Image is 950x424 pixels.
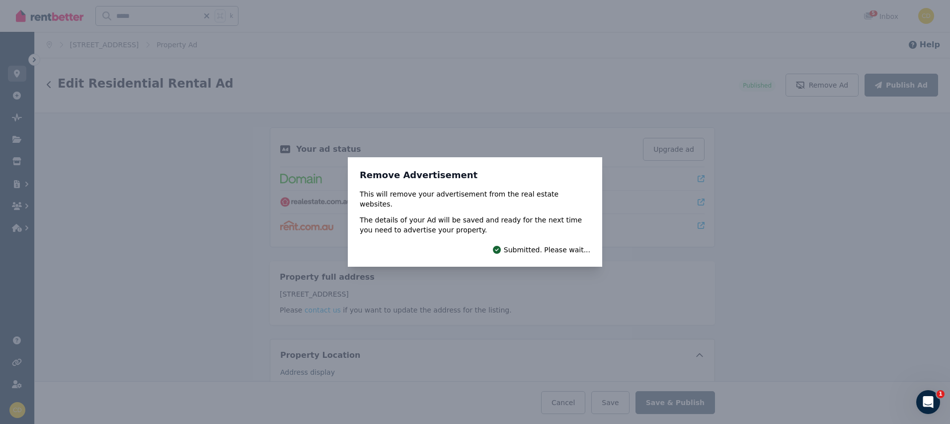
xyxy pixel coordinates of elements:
[360,189,590,209] p: This will remove your advertisement from the real estate websites.
[360,215,590,235] p: The details of your Ad will be saved and ready for the next time you need to advertise your prope...
[937,390,945,398] span: 1
[504,245,590,255] span: Submitted. Please wait...
[360,169,590,181] h3: Remove Advertisement
[916,390,940,414] iframe: Intercom live chat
